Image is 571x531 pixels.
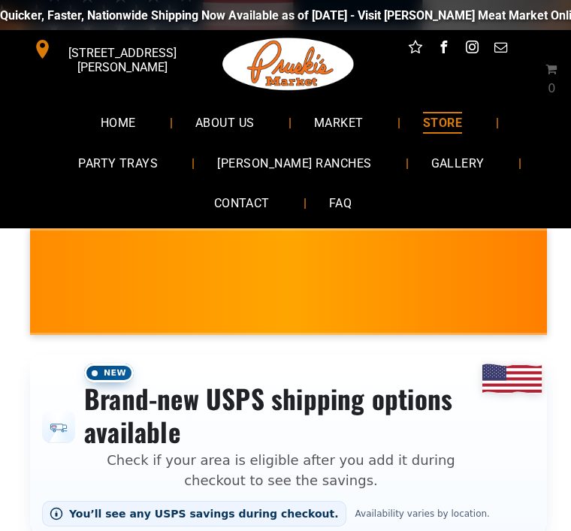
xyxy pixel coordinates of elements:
a: STORE [400,103,485,143]
a: CONTACT [192,183,292,223]
a: MARKET [292,103,386,143]
span: New [84,364,134,382]
img: Pruski-s+Market+HQ+Logo2-1920w.png [220,30,356,98]
a: email [491,38,511,61]
a: PARTY TRAYS [56,143,180,183]
span: 0 [548,81,555,95]
span: [STREET_ADDRESS][PERSON_NAME] [55,38,190,82]
a: [STREET_ADDRESS][PERSON_NAME] [23,38,192,61]
a: [PERSON_NAME] RANCHES [195,143,394,183]
a: HOME [78,103,159,143]
a: ABOUT US [173,103,277,143]
span: Availability varies by location. [352,508,493,519]
a: facebook [434,38,454,61]
a: GALLERY [409,143,507,183]
span: You’ll see any USPS savings during checkout. [69,508,339,520]
a: FAQ [307,183,374,223]
h3: Brand-new USPS shipping options available [84,382,478,448]
a: instagram [463,38,482,61]
p: Check if your area is eligible after you add it during checkout to see the savings. [84,450,478,490]
a: Social network [406,38,425,61]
